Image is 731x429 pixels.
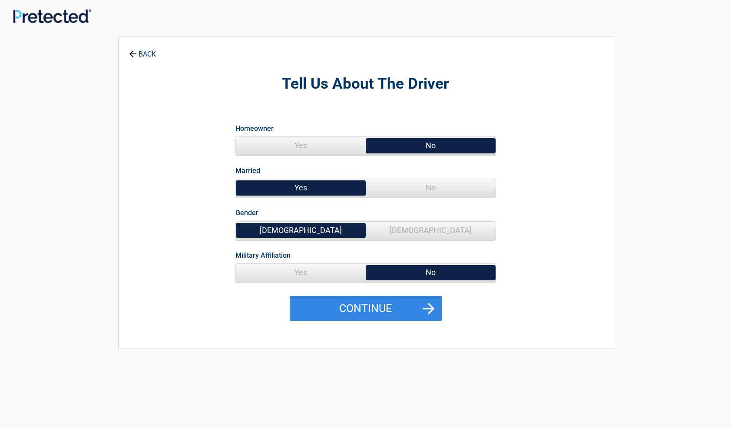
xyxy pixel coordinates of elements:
[235,123,274,134] label: Homeowner
[236,137,366,154] span: Yes
[13,9,91,23] img: Main Logo
[366,264,496,281] span: No
[236,222,366,239] span: [DEMOGRAPHIC_DATA]
[366,222,496,239] span: [DEMOGRAPHIC_DATA]
[290,296,442,321] button: Continue
[235,249,291,261] label: Military Affiliation
[236,179,366,196] span: Yes
[127,43,158,58] a: BACK
[236,264,366,281] span: Yes
[235,207,258,219] label: Gender
[366,179,496,196] span: No
[235,165,260,176] label: Married
[366,137,496,154] span: No
[166,74,565,94] h2: Tell Us About The Driver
